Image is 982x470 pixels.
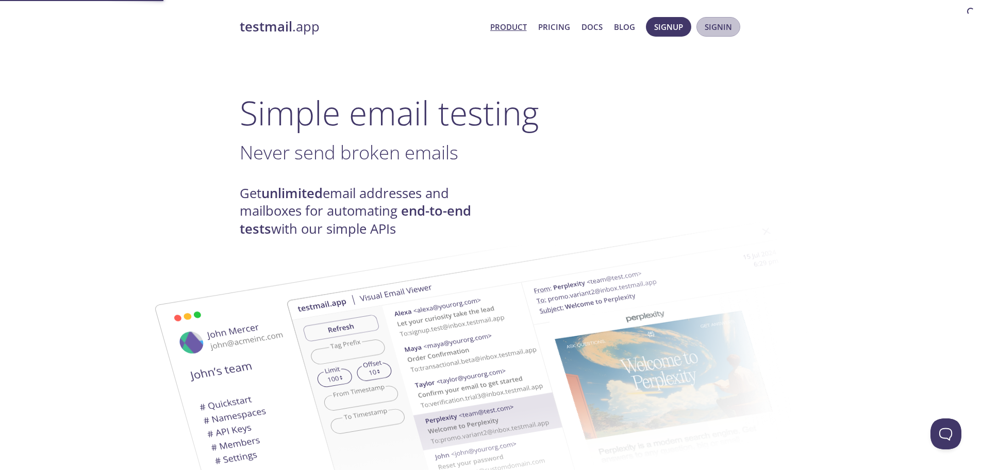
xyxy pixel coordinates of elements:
span: Never send broken emails [240,139,458,165]
a: Docs [581,20,603,34]
h1: Simple email testing [240,93,743,133]
span: Signin [705,20,732,34]
a: testmail.app [240,18,482,36]
a: Pricing [538,20,570,34]
a: Blog [614,20,635,34]
h4: Get email addresses and mailboxes for automating with our simple APIs [240,185,491,238]
button: Signin [696,17,740,37]
button: Signup [646,17,691,37]
span: Signup [654,20,683,34]
strong: end-to-end tests [240,202,471,237]
strong: testmail [240,18,292,36]
strong: unlimited [261,184,323,202]
iframe: Help Scout Beacon - Open [930,418,961,449]
a: Product [490,20,527,34]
